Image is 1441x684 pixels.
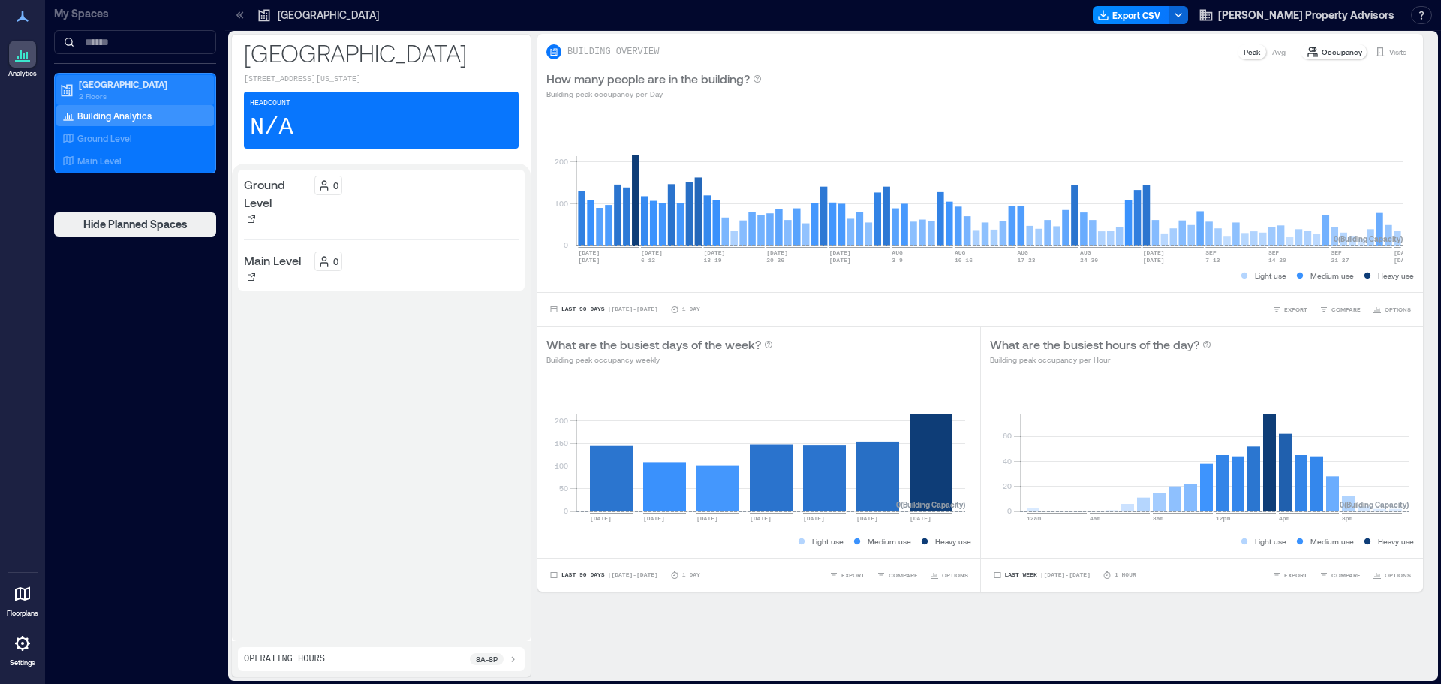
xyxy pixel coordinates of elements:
[1093,6,1169,24] button: Export CSV
[1331,305,1361,314] span: COMPARE
[892,257,903,264] text: 3-9
[1205,257,1220,264] text: 7-13
[77,155,122,167] p: Main Level
[935,535,971,547] p: Heavy use
[1331,257,1349,264] text: 21-27
[1090,515,1101,522] text: 4am
[546,302,661,317] button: Last 90 Days |[DATE]-[DATE]
[856,515,878,522] text: [DATE]
[555,461,568,470] tspan: 100
[564,506,568,515] tspan: 0
[244,653,325,665] p: Operating Hours
[1331,249,1342,256] text: SEP
[927,568,971,583] button: OPTIONS
[955,249,966,256] text: AUG
[829,257,851,264] text: [DATE]
[1002,431,1011,440] tspan: 60
[1272,46,1286,58] p: Avg
[1018,249,1029,256] text: AUG
[333,255,338,267] p: 0
[244,74,519,86] p: [STREET_ADDRESS][US_STATE]
[1331,571,1361,580] span: COMPARE
[4,36,41,83] a: Analytics
[10,658,35,667] p: Settings
[578,249,600,256] text: [DATE]
[812,535,844,547] p: Light use
[1394,257,1415,264] text: [DATE]
[1205,249,1217,256] text: SEP
[990,568,1094,583] button: Last Week |[DATE]-[DATE]
[1080,257,1098,264] text: 24-30
[476,653,498,665] p: 8a - 8p
[2,576,43,622] a: Floorplans
[1284,305,1307,314] span: EXPORT
[278,8,379,23] p: [GEOGRAPHIC_DATA]
[1385,305,1411,314] span: OPTIONS
[682,571,700,580] p: 1 Day
[1279,515,1290,522] text: 4pm
[1316,568,1364,583] button: COMPARE
[1269,568,1310,583] button: EXPORT
[555,199,568,208] tspan: 100
[682,305,700,314] p: 1 Day
[7,609,38,618] p: Floorplans
[555,157,568,166] tspan: 200
[546,354,773,366] p: Building peak occupancy weekly
[83,217,188,232] span: Hide Planned Spaces
[333,179,338,191] p: 0
[1310,535,1354,547] p: Medium use
[750,515,772,522] text: [DATE]
[643,515,665,522] text: [DATE]
[77,132,132,144] p: Ground Level
[641,257,655,264] text: 6-12
[1284,571,1307,580] span: EXPORT
[54,6,216,21] p: My Spaces
[990,336,1199,354] p: What are the busiest hours of the day?
[829,249,851,256] text: [DATE]
[955,257,973,264] text: 10-16
[1002,457,1011,466] tspan: 40
[1143,257,1165,264] text: [DATE]
[5,625,41,672] a: Settings
[1218,8,1394,23] span: [PERSON_NAME] Property Advisors
[590,515,612,522] text: [DATE]
[1018,257,1036,264] text: 17-23
[1342,515,1353,522] text: 8pm
[564,240,568,249] tspan: 0
[250,113,293,143] p: N/A
[704,249,726,256] text: [DATE]
[555,416,568,425] tspan: 200
[1269,302,1310,317] button: EXPORT
[1268,249,1280,256] text: SEP
[1378,535,1414,547] p: Heavy use
[244,38,519,68] p: [GEOGRAPHIC_DATA]
[1370,568,1414,583] button: OPTIONS
[803,515,825,522] text: [DATE]
[1378,270,1414,282] p: Heavy use
[1310,270,1354,282] p: Medium use
[868,535,911,547] p: Medium use
[1385,571,1411,580] span: OPTIONS
[766,249,788,256] text: [DATE]
[889,571,918,580] span: COMPARE
[1268,257,1286,264] text: 14-20
[1002,481,1011,490] tspan: 20
[841,571,865,580] span: EXPORT
[546,88,762,100] p: Building peak occupancy per Day
[1389,46,1406,58] p: Visits
[555,438,568,447] tspan: 150
[546,336,761,354] p: What are the busiest days of the week?
[1322,46,1362,58] p: Occupancy
[578,257,600,264] text: [DATE]
[1255,535,1286,547] p: Light use
[910,515,931,522] text: [DATE]
[704,257,722,264] text: 13-19
[250,98,290,110] p: Headcount
[1153,515,1164,522] text: 8am
[696,515,718,522] text: [DATE]
[54,212,216,237] button: Hide Planned Spaces
[892,249,903,256] text: AUG
[244,252,301,270] p: Main Level
[244,176,308,212] p: Ground Level
[942,571,968,580] span: OPTIONS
